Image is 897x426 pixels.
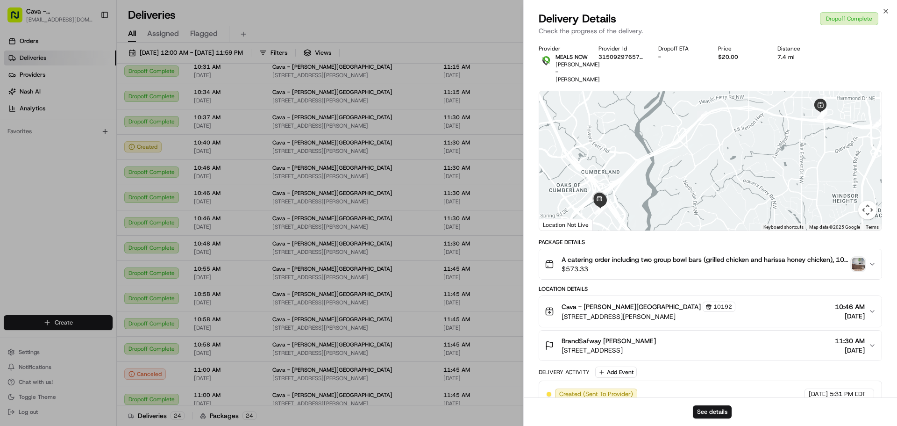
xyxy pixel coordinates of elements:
[539,249,882,279] button: A catering order including two group bowl bars (grilled chicken and harissa honey chicken), 10 br...
[718,53,763,61] div: $20.00
[66,231,113,239] a: Powered byPylon
[83,145,109,152] span: 10:02 AM
[539,331,882,361] button: BrandSafway [PERSON_NAME][STREET_ADDRESS]11:30 AM[DATE]
[42,89,153,99] div: Start new chat
[539,11,616,26] span: Delivery Details
[562,264,848,274] span: $573.33
[20,89,36,106] img: 1727276513143-84d647e1-66c0-4f92-a045-3c9f9f5dfd92
[868,115,886,132] div: 2
[9,161,24,176] img: Sandy Springs
[19,209,71,218] span: Knowledge Base
[42,99,128,106] div: We're available if you need us!
[145,120,170,131] button: See all
[555,61,600,83] span: [PERSON_NAME] - [PERSON_NAME]
[777,45,822,52] div: Distance
[539,26,882,36] p: Check the progress of the delivery.
[78,145,81,152] span: •
[88,209,150,218] span: API Documentation
[809,224,860,230] span: Map data ©2025 Google
[539,238,882,246] div: Package Details
[830,390,866,398] span: 5:31 PM EDT
[598,45,643,52] div: Provider Id
[125,170,128,178] span: •
[559,390,633,398] span: Created (Sent To Provider)
[598,53,643,61] button: 3150929765761028
[539,296,882,327] button: Cava - [PERSON_NAME][GEOGRAPHIC_DATA]10192[STREET_ADDRESS][PERSON_NAME]10:46 AM[DATE]
[9,9,28,28] img: Nash
[562,255,848,264] span: A catering order including two group bowl bars (grilled chicken and harissa honey chicken), 10 br...
[29,170,123,178] span: [PERSON_NAME][GEOGRAPHIC_DATA]
[93,232,113,239] span: Pylon
[835,346,865,355] span: [DATE]
[539,285,882,293] div: Location Details
[835,336,865,346] span: 11:30 AM
[693,405,732,419] button: See details
[866,224,879,230] a: Terms
[9,136,24,151] img: Grace Nketiah
[9,122,63,129] div: Past conversations
[809,390,828,398] span: [DATE]
[852,258,865,271] img: photo_proof_of_delivery image
[562,346,656,355] span: [STREET_ADDRESS]
[562,312,735,321] span: [STREET_ADDRESS][PERSON_NAME]
[763,224,804,231] button: Keyboard shortcuts
[539,368,590,376] div: Delivery Activity
[812,92,830,109] div: 3
[595,367,637,378] button: Add Event
[541,218,572,231] img: Google
[159,92,170,103] button: Start new chat
[835,311,865,321] span: [DATE]
[9,37,170,52] p: Welcome 👋
[19,145,26,153] img: 1736555255976-a54dd68f-1ca7-489b-9aae-adbdc363a1c4
[539,45,584,52] div: Provider
[9,89,26,106] img: 1736555255976-a54dd68f-1ca7-489b-9aae-adbdc363a1c4
[24,60,154,70] input: Clear
[718,45,763,52] div: Price
[79,210,86,217] div: 💻
[693,107,711,125] div: 6
[541,218,572,231] a: Open this area in Google Maps (opens a new window)
[713,303,732,310] span: 10192
[562,302,701,311] span: Cava - [PERSON_NAME][GEOGRAPHIC_DATA]
[555,53,588,61] span: MEALS NOW
[130,170,153,178] span: 8:57 AM
[562,336,656,346] span: BrandSafway [PERSON_NAME]
[658,45,703,52] div: Dropoff ETA
[75,205,154,222] a: 💻API Documentation
[777,53,822,61] div: 7.4 mi
[29,145,76,152] span: [PERSON_NAME]
[539,219,593,231] div: Location Not Live
[539,53,554,68] img: melas_now_logo.png
[835,302,865,311] span: 10:46 AM
[658,53,703,61] div: -
[9,210,17,217] div: 📗
[6,205,75,222] a: 📗Knowledge Base
[858,201,877,219] button: Map camera controls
